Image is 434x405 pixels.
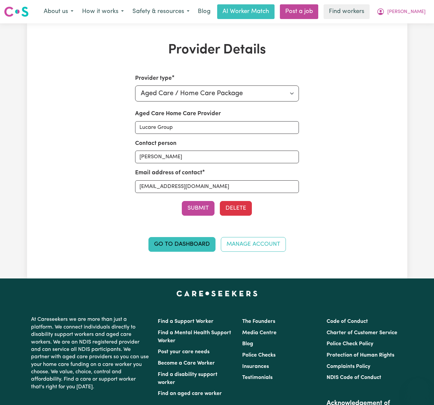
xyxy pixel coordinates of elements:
[135,74,172,83] label: Provider type
[242,353,276,358] a: Police Checks
[372,5,430,19] button: My Account
[158,372,218,385] a: Find a disability support worker
[128,5,194,19] button: Safety & resources
[327,330,397,336] a: Charter of Customer Service
[220,201,252,216] button: Delete
[135,169,202,177] label: Email address of contact
[31,313,150,393] p: At Careseekers we are more than just a platform. We connect individuals directly to disability su...
[242,364,269,369] a: Insurances
[176,290,258,296] a: Careseekers home page
[407,378,429,400] iframe: Button to launch messaging window
[135,151,299,163] input: e.g. Lindsay Jones
[242,375,273,380] a: Testimonials
[327,341,373,347] a: Police Check Policy
[280,4,318,19] a: Post a job
[182,201,214,216] button: Submit
[4,4,29,19] a: Careseekers logo
[221,237,286,252] a: Manage Account
[327,353,394,358] a: Protection of Human Rights
[78,5,128,19] button: How it works
[158,361,215,366] a: Become a Care Worker
[135,139,176,148] label: Contact person
[217,4,275,19] a: AI Worker Match
[158,349,209,355] a: Post your care needs
[327,375,381,380] a: NDIS Code of Conduct
[387,8,426,16] span: [PERSON_NAME]
[135,110,221,118] label: Aged Care Home Care Provider
[148,237,215,252] a: Go to Dashboard
[135,121,299,134] input: e.g. Organisation X Ltd.
[327,319,368,324] a: Code of Conduct
[242,330,277,336] a: Media Centre
[242,319,275,324] a: The Founders
[135,180,299,193] input: e.g. lindsay.jones@orgx.com.au
[324,4,370,19] a: Find workers
[158,391,222,396] a: Find an aged care worker
[39,5,78,19] button: About us
[158,319,213,324] a: Find a Support Worker
[158,330,231,344] a: Find a Mental Health Support Worker
[327,364,370,369] a: Complaints Policy
[242,341,253,347] a: Blog
[94,42,340,58] h1: Provider Details
[194,4,214,19] a: Blog
[4,6,29,18] img: Careseekers logo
